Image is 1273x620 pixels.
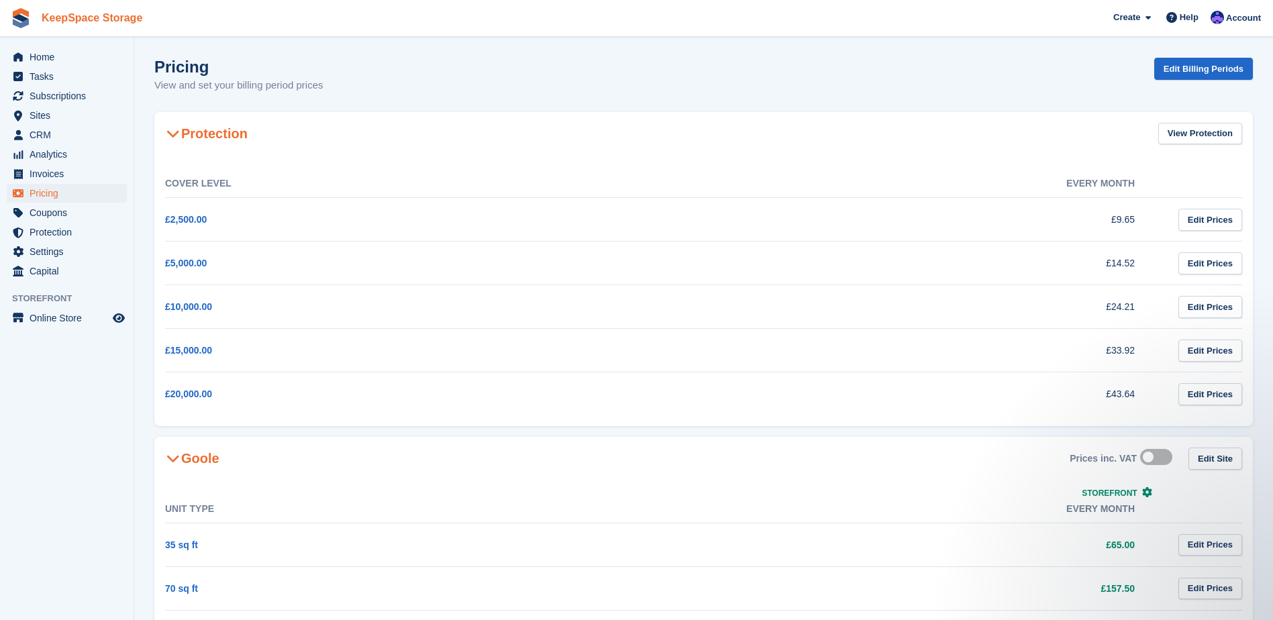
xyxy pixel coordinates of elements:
[1178,383,1242,405] a: Edit Prices
[664,566,1162,610] td: £157.50
[154,78,323,93] p: View and set your billing period prices
[1178,534,1242,556] a: Edit Prices
[664,285,1162,329] td: £24.21
[165,258,207,268] a: £5,000.00
[664,495,1162,523] th: Every month
[7,87,127,105] a: menu
[165,450,219,466] h2: Goole
[165,495,664,523] th: Unit Type
[1180,11,1199,24] span: Help
[1070,453,1137,464] div: Prices inc. VAT
[1178,296,1242,318] a: Edit Prices
[7,67,127,86] a: menu
[30,87,110,105] span: Subscriptions
[7,262,127,280] a: menu
[7,184,127,203] a: menu
[1113,11,1140,24] span: Create
[1178,209,1242,231] a: Edit Prices
[7,125,127,144] a: menu
[154,58,323,76] h1: Pricing
[664,242,1162,285] td: £14.52
[1082,488,1152,498] a: Storefront
[30,262,110,280] span: Capital
[7,164,127,183] a: menu
[1178,578,1242,600] a: Edit Prices
[7,203,127,222] a: menu
[165,214,207,225] a: £2,500.00
[664,372,1162,416] td: £43.64
[30,125,110,144] span: CRM
[1178,252,1242,274] a: Edit Prices
[1082,488,1137,498] span: Storefront
[664,523,1162,566] td: £65.00
[30,67,110,86] span: Tasks
[30,184,110,203] span: Pricing
[165,301,212,312] a: £10,000.00
[165,125,248,142] h2: Protection
[30,48,110,66] span: Home
[1226,11,1261,25] span: Account
[1158,123,1242,145] a: View Protection
[11,8,31,28] img: stora-icon-8386f47178a22dfd0bd8f6a31ec36ba5ce8667c1dd55bd0f319d3a0aa187defe.svg
[165,539,198,550] a: 35 sq ft
[7,48,127,66] a: menu
[1188,448,1242,470] a: Edit Site
[1211,11,1224,24] img: Chloe Clark
[165,583,198,594] a: 70 sq ft
[7,242,127,261] a: menu
[7,106,127,125] a: menu
[7,309,127,327] a: menu
[7,223,127,242] a: menu
[30,203,110,222] span: Coupons
[1178,340,1242,362] a: Edit Prices
[111,310,127,326] a: Preview store
[165,345,212,356] a: £15,000.00
[165,170,664,198] th: Cover Level
[7,145,127,164] a: menu
[165,389,212,399] a: £20,000.00
[12,292,134,305] span: Storefront
[664,170,1162,198] th: Every month
[30,309,110,327] span: Online Store
[30,145,110,164] span: Analytics
[30,242,110,261] span: Settings
[36,7,148,29] a: KeepSpace Storage
[30,106,110,125] span: Sites
[664,329,1162,372] td: £33.92
[30,223,110,242] span: Protection
[664,198,1162,242] td: £9.65
[1154,58,1253,80] a: Edit Billing Periods
[30,164,110,183] span: Invoices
